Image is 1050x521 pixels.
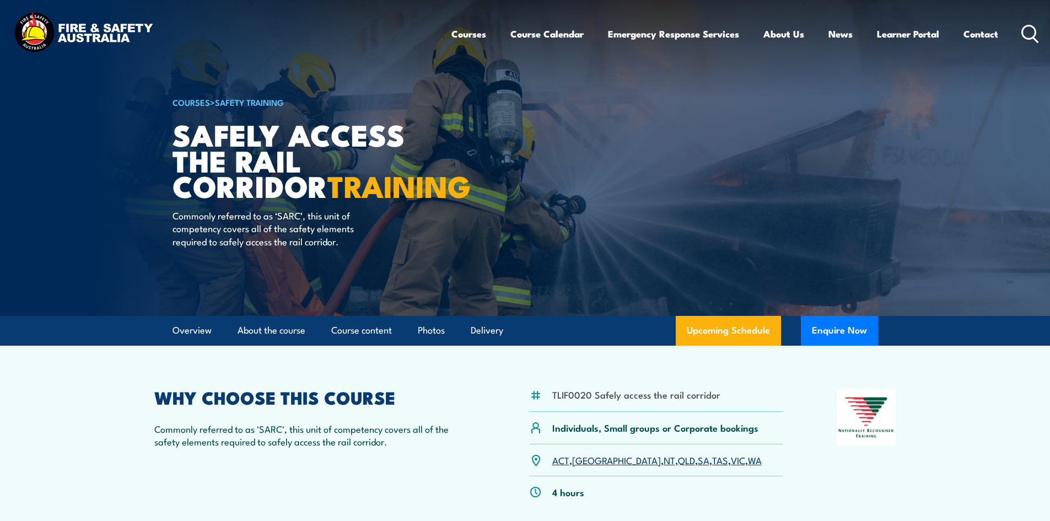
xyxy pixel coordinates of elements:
img: Nationally Recognised Training logo. [837,389,896,445]
a: ACT [552,453,569,466]
a: Contact [963,19,998,49]
a: Safety Training [215,96,284,108]
button: Enquire Now [801,316,878,346]
a: SA [698,453,709,466]
a: VIC [731,453,745,466]
a: TAS [712,453,728,466]
a: NT [664,453,675,466]
a: Overview [173,316,212,345]
a: Photos [418,316,445,345]
p: Commonly referred to as 'SARC', this unit of competency covers all of the safety elements require... [154,422,476,448]
strong: TRAINING [327,162,471,208]
a: WA [748,453,762,466]
a: COURSES [173,96,210,108]
p: Commonly referred to as ‘SARC’, this unit of competency covers all of the safety elements require... [173,209,374,248]
p: Individuals, Small groups or Corporate bookings [552,421,758,434]
a: About Us [763,19,804,49]
h1: Safely Access the Rail Corridor [173,121,445,198]
a: Courses [451,19,486,49]
h6: > [173,95,445,109]
p: 4 hours [552,486,584,498]
a: Course content [331,316,392,345]
a: Upcoming Schedule [676,316,781,346]
a: QLD [678,453,695,466]
a: Emergency Response Services [608,19,739,49]
h2: WHY CHOOSE THIS COURSE [154,389,476,405]
p: , , , , , , , [552,454,762,466]
a: [GEOGRAPHIC_DATA] [572,453,661,466]
li: TLIF0020 Safely access the rail corridor [552,388,720,401]
a: News [828,19,853,49]
a: Course Calendar [510,19,584,49]
a: About the course [238,316,305,345]
a: Learner Portal [877,19,939,49]
a: Delivery [471,316,503,345]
